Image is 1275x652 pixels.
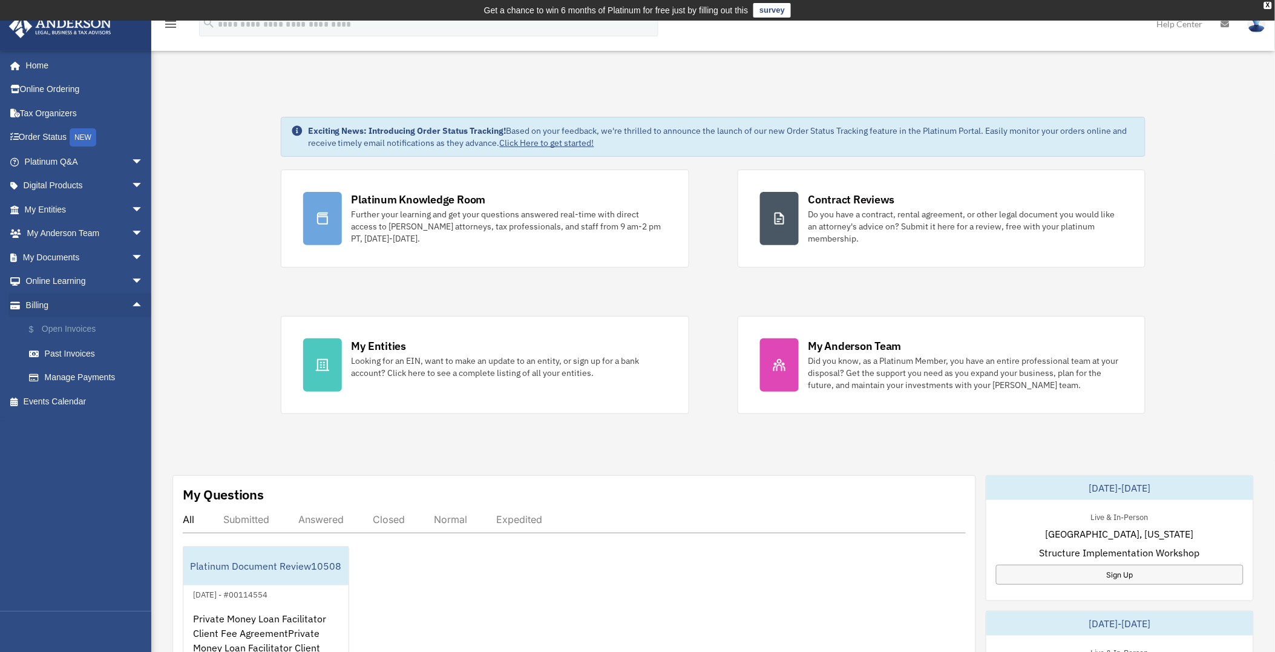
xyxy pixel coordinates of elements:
[223,513,269,525] div: Submitted
[8,174,162,198] a: Digital Productsarrow_drop_down
[352,192,486,207] div: Platinum Knowledge Room
[1040,545,1200,560] span: Structure Implementation Workshop
[1046,527,1194,541] span: [GEOGRAPHIC_DATA], [US_STATE]
[17,317,162,342] a: $Open Invoices
[484,3,749,18] div: Get a chance to win 6 months of Platinum for free just by filling out this
[131,222,156,246] span: arrow_drop_down
[8,125,162,150] a: Order StatusNEW
[281,170,689,268] a: Platinum Knowledge Room Further your learning and get your questions answered real-time with dire...
[131,150,156,174] span: arrow_drop_down
[500,137,594,148] a: Click Here to get started!
[986,476,1253,500] div: [DATE]-[DATE]
[8,150,162,174] a: Platinum Q&Aarrow_drop_down
[352,338,406,354] div: My Entities
[131,293,156,318] span: arrow_drop_up
[17,366,162,390] a: Manage Payments
[352,355,667,379] div: Looking for an EIN, want to make an update to an entity, or sign up for a bank account? Click her...
[131,245,156,270] span: arrow_drop_down
[131,269,156,294] span: arrow_drop_down
[202,16,215,30] i: search
[70,128,96,147] div: NEW
[808,192,895,207] div: Contract Reviews
[5,15,115,38] img: Anderson Advisors Platinum Portal
[8,101,162,125] a: Tax Organizers
[738,316,1146,414] a: My Anderson Team Did you know, as a Platinum Member, you have an entire professional team at your...
[1264,2,1272,9] div: close
[8,53,156,77] a: Home
[1248,15,1266,33] img: User Pic
[281,316,689,414] a: My Entities Looking for an EIN, want to make an update to an entity, or sign up for a bank accoun...
[738,170,1146,268] a: Contract Reviews Do you have a contract, rental agreement, or other legal document you would like...
[36,322,42,337] span: $
[808,355,1124,391] div: Did you know, as a Platinum Member, you have an entire professional team at your disposal? Get th...
[986,611,1253,636] div: [DATE]-[DATE]
[352,208,667,245] div: Further your learning and get your questions answered real-time with direct access to [PERSON_NAM...
[183,547,349,585] div: Platinum Document Review10508
[163,17,178,31] i: menu
[496,513,542,525] div: Expedited
[183,587,277,600] div: [DATE] - #00114554
[373,513,405,525] div: Closed
[298,513,344,525] div: Answered
[8,197,162,222] a: My Entitiesarrow_drop_down
[183,513,194,525] div: All
[131,174,156,199] span: arrow_drop_down
[996,565,1244,585] a: Sign Up
[308,125,506,136] strong: Exciting News: Introducing Order Status Tracking!
[8,77,162,102] a: Online Ordering
[8,245,162,269] a: My Documentsarrow_drop_down
[808,338,902,354] div: My Anderson Team
[1081,510,1158,522] div: Live & In-Person
[753,3,791,18] a: survey
[131,197,156,222] span: arrow_drop_down
[183,486,264,504] div: My Questions
[8,269,162,294] a: Online Learningarrow_drop_down
[8,222,162,246] a: My Anderson Teamarrow_drop_down
[434,513,467,525] div: Normal
[308,125,1136,149] div: Based on your feedback, we're thrilled to announce the launch of our new Order Status Tracking fe...
[8,293,162,317] a: Billingarrow_drop_up
[163,21,178,31] a: menu
[17,341,162,366] a: Past Invoices
[808,208,1124,245] div: Do you have a contract, rental agreement, or other legal document you would like an attorney's ad...
[8,389,162,413] a: Events Calendar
